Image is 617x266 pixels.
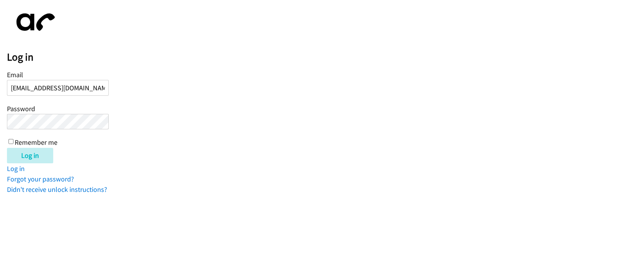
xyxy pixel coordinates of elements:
label: Email [7,70,23,79]
label: Password [7,104,35,113]
a: Didn't receive unlock instructions? [7,185,107,194]
label: Remember me [15,138,57,147]
h2: Log in [7,51,617,64]
img: aphone-8a226864a2ddd6a5e75d1ebefc011f4aa8f32683c2d82f3fb0802fe031f96514.svg [7,7,61,37]
a: Log in [7,164,25,173]
input: Log in [7,148,53,163]
a: Forgot your password? [7,175,74,183]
